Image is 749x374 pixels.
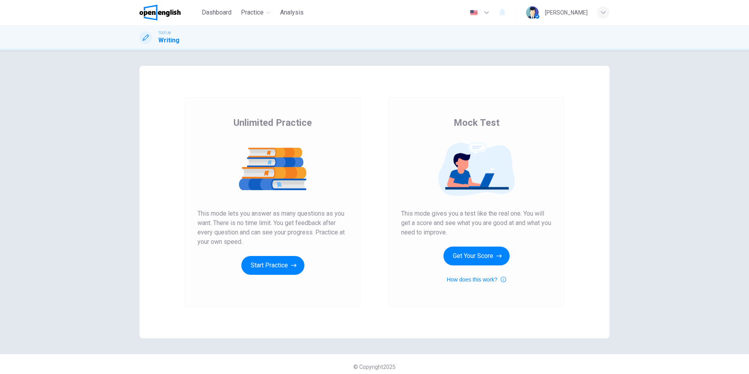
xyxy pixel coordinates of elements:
button: Practice [238,5,274,20]
span: TOEFL® [158,30,171,36]
img: OpenEnglish logo [139,5,181,20]
button: Get Your Score [443,247,510,265]
button: Start Practice [241,256,304,275]
div: [PERSON_NAME] [545,8,588,17]
img: en [469,10,479,16]
button: Analysis [277,5,307,20]
h1: Writing [158,36,179,45]
img: Profile picture [526,6,539,19]
span: Mock Test [454,116,499,129]
span: This mode gives you a test like the real one. You will get a score and see what you are good at a... [401,209,552,237]
span: Practice [241,8,264,17]
button: Dashboard [199,5,235,20]
span: Analysis [280,8,304,17]
button: How does this work? [447,275,506,284]
span: © Copyright 2025 [353,364,396,370]
span: Unlimited Practice [233,116,312,129]
span: Dashboard [202,8,232,17]
a: OpenEnglish logo [139,5,199,20]
span: This mode lets you answer as many questions as you want. There is no time limit. You get feedback... [197,209,348,247]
